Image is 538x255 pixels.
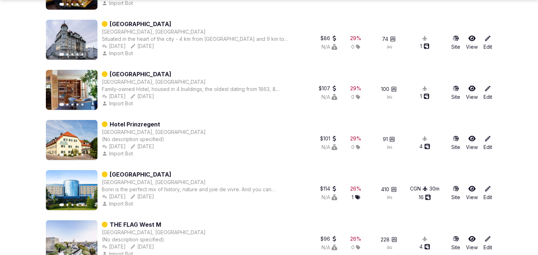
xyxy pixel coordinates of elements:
[81,154,84,156] button: Go to slide 5
[102,86,296,93] div: Family-owned Hotel, housed in 4 buildings, the oldest dating from 1863, & encompassing various ar...
[466,35,478,50] a: View
[381,236,397,243] button: 228
[71,154,73,156] button: Go to slide 3
[46,120,97,160] img: Featured image for Hotel Prinzregent
[71,104,73,106] button: Go to slide 3
[451,85,460,101] button: Site
[419,194,431,201] button: 16
[102,78,206,86] div: [GEOGRAPHIC_DATA], [GEOGRAPHIC_DATA]
[130,143,154,150] button: [DATE]
[351,35,362,42] button: 29%
[382,35,389,43] span: 74
[130,43,154,50] button: [DATE]
[102,179,206,186] button: [GEOGRAPHIC_DATA], [GEOGRAPHIC_DATA]
[351,244,354,251] span: 0
[484,35,492,50] a: Edit
[102,143,126,150] button: [DATE]
[383,136,388,143] span: 91
[351,85,362,92] button: 29%
[320,35,337,42] button: $86
[71,204,73,206] button: Go to slide 3
[76,154,78,156] button: Go to slide 4
[102,186,296,193] div: Bonn is the perfect mix of history, nature and joie de vivre. And you can experience all of this ...
[322,43,337,50] button: N/A
[320,235,337,242] button: $96
[46,170,97,210] img: Featured image for Maritim Hotel Bonn
[381,186,390,193] span: 410
[383,136,395,143] button: 91
[66,204,68,206] button: Go to slide 2
[102,236,206,243] div: (No description specified)
[102,150,134,157] button: Import Bot
[102,50,134,57] button: Import Bot
[466,185,478,201] a: View
[322,244,337,251] button: N/A
[410,185,428,192] button: CGN
[130,93,154,100] div: [DATE]
[66,154,68,156] button: Go to slide 2
[381,236,390,243] span: 228
[102,43,126,50] div: [DATE]
[110,220,161,229] a: THE FLAG West M
[46,70,97,110] img: Featured image for Hotel Schwanen Stuttgart Airport
[451,185,460,201] a: Site
[59,53,64,56] button: Go to slide 1
[76,104,78,106] button: Go to slide 4
[484,135,492,151] a: Edit
[351,235,362,242] div: 26 %
[484,85,492,101] a: Edit
[66,104,68,106] button: Go to slide 2
[319,85,337,92] button: $107
[451,235,460,251] a: Site
[102,229,206,236] div: [GEOGRAPHIC_DATA], [GEOGRAPHIC_DATA]
[451,135,460,151] a: Site
[351,93,354,101] span: 0
[320,135,337,142] button: $101
[351,135,362,142] div: 29 %
[484,235,492,251] a: Edit
[102,100,134,107] button: Import Bot
[322,144,337,151] div: N/A
[102,28,206,35] button: [GEOGRAPHIC_DATA], [GEOGRAPHIC_DATA]
[351,185,362,192] button: 26%
[420,93,429,100] button: 1
[420,43,429,50] div: 1
[130,243,154,250] button: [DATE]
[46,20,97,60] img: Featured image for Centro Hotel Nurnberg
[102,243,126,250] button: [DATE]
[102,129,206,136] button: [GEOGRAPHIC_DATA], [GEOGRAPHIC_DATA]
[81,53,84,56] button: Go to slide 5
[110,120,160,129] a: Hotel Prinzregent
[322,93,337,101] button: N/A
[76,204,78,206] button: Go to slide 4
[451,35,460,50] a: Site
[320,185,337,192] button: $114
[102,136,206,143] div: (No description specified)
[322,194,337,201] button: N/A
[466,85,478,101] a: View
[71,53,73,56] button: Go to slide 3
[382,35,396,43] button: 74
[59,203,64,206] button: Go to slide 1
